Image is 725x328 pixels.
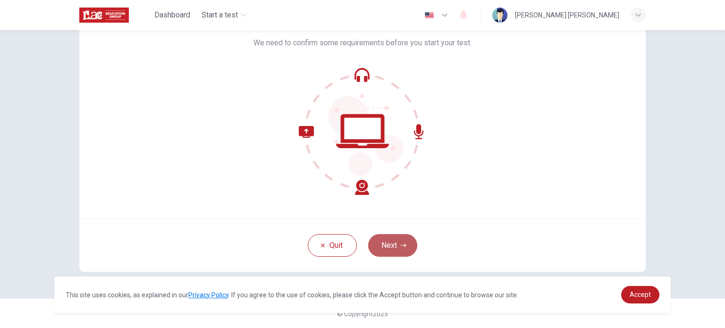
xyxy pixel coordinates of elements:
div: [PERSON_NAME] [PERSON_NAME] [515,9,619,21]
span: Start a test [202,9,238,21]
div: cookieconsent [54,277,671,313]
img: Profile picture [492,8,507,23]
button: Start a test [198,7,250,24]
img: en [423,12,435,19]
span: © Copyright 2025 [337,310,388,318]
span: We need to confirm some requirements before you start your test. [253,37,472,49]
button: Dashboard [151,7,194,24]
span: This site uses cookies, as explained in our . If you agree to the use of cookies, please click th... [66,291,518,299]
button: Next [368,234,417,257]
img: ILAC logo [79,6,129,25]
a: ILAC logo [79,6,151,25]
a: dismiss cookie message [621,286,659,303]
a: Privacy Policy [188,291,228,299]
span: Accept [630,291,651,298]
button: Quit [308,234,357,257]
span: Dashboard [154,9,190,21]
